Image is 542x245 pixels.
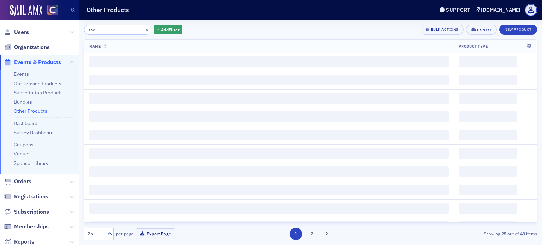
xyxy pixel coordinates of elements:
span: ‌ [459,75,517,85]
span: ‌ [459,166,517,177]
span: Registrations [14,193,48,201]
a: Survey Dashboard [14,129,54,136]
div: [DOMAIN_NAME] [481,7,520,13]
a: View Homepage [42,5,58,17]
a: Events [14,71,29,77]
button: Export Page [136,228,175,239]
span: Product Type [459,44,488,49]
img: SailAMX [10,5,42,16]
span: ‌ [459,185,517,195]
button: New Product [499,25,537,35]
div: Support [446,7,470,13]
a: Subscription Products [14,90,63,96]
span: ‌ [89,185,449,195]
button: 2 [306,228,318,240]
a: Memberships [4,223,49,231]
a: Bundles [14,99,32,105]
button: × [144,26,150,32]
button: 1 [290,228,302,240]
button: [DOMAIN_NAME] [475,7,523,12]
span: ‌ [89,111,449,122]
span: ‌ [89,93,449,104]
span: Subscriptions [14,208,49,216]
strong: 25 [500,231,507,237]
a: Registrations [4,193,48,201]
a: Events & Products [4,59,61,66]
a: On-Demand Products [14,80,61,87]
span: ‌ [89,75,449,85]
button: Export [466,25,497,35]
span: Events & Products [14,59,61,66]
div: Showing out of items [391,231,537,237]
input: Search… [84,25,151,35]
a: Coupons [14,141,34,148]
span: ‌ [459,93,517,104]
h1: Other Products [86,6,129,14]
span: ‌ [459,111,517,122]
a: Sponsor Library [14,160,48,166]
button: AddFilter [154,25,183,34]
a: Dashboard [14,120,37,127]
span: ‌ [89,166,449,177]
span: ‌ [89,56,449,67]
a: Other Products [14,108,47,114]
span: Organizations [14,43,50,51]
span: ‌ [459,221,517,232]
a: Orders [4,178,31,185]
button: Bulk Actions [421,25,463,35]
img: SailAMX [47,5,58,16]
span: Memberships [14,223,49,231]
span: Name [89,44,101,49]
span: ‌ [89,221,449,232]
a: Users [4,29,29,36]
span: Profile [525,4,537,16]
span: ‌ [459,130,517,140]
span: ‌ [89,148,449,159]
a: Organizations [4,43,50,51]
span: Add Filter [161,26,180,33]
strong: 43 [519,231,526,237]
span: Orders [14,178,31,185]
span: Users [14,29,29,36]
a: Venues [14,151,31,157]
a: New Product [499,26,537,32]
a: Subscriptions [4,208,49,216]
div: Bulk Actions [431,27,458,31]
div: 25 [88,230,103,238]
label: per page [116,231,133,237]
span: ‌ [459,203,517,214]
span: ‌ [89,203,449,214]
span: ‌ [459,56,517,67]
span: ‌ [89,130,449,140]
div: Export [477,28,492,32]
span: ‌ [459,148,517,159]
